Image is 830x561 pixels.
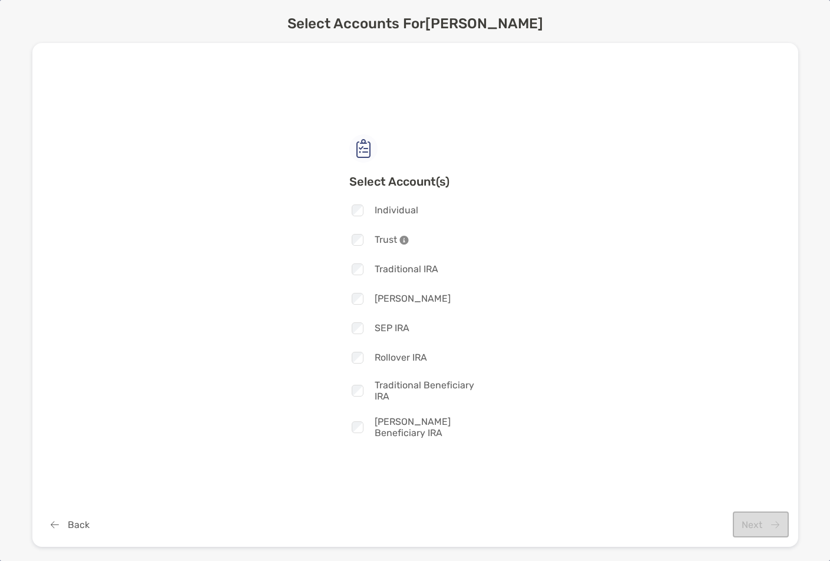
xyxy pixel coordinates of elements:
span: Traditional IRA [375,263,438,275]
img: check list [349,134,378,163]
img: info-icon [399,235,409,245]
h3: Select Account(s) [349,174,481,189]
span: Trust [375,234,409,245]
h2: Select Accounts For [PERSON_NAME] [287,15,543,32]
span: [PERSON_NAME] [375,293,451,304]
span: SEP IRA [375,322,409,334]
span: Traditional Beneficiary IRA [375,379,481,402]
span: [PERSON_NAME] Beneficiary IRA [375,416,481,438]
button: Back [42,511,99,537]
span: Individual [375,204,418,216]
span: Rollover IRA [375,352,427,363]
